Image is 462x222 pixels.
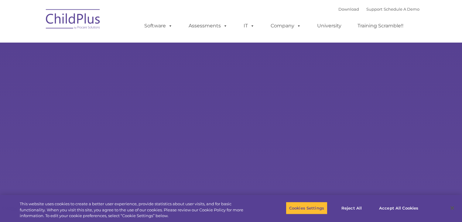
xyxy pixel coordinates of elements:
font: | [338,7,419,12]
img: ChildPlus by Procare Solutions [43,5,104,35]
button: Cookies Settings [286,202,327,214]
div: This website uses cookies to create a better user experience, provide statistics about user visit... [20,201,254,219]
button: Accept All Cookies [376,202,422,214]
a: Assessments [183,20,234,32]
button: Reject All [333,202,371,214]
a: Schedule A Demo [384,7,419,12]
a: Software [138,20,179,32]
button: Close [446,201,459,215]
a: University [311,20,347,32]
a: IT [238,20,261,32]
a: Training Scramble!! [351,20,409,32]
a: Support [366,7,382,12]
a: Download [338,7,359,12]
a: Company [265,20,307,32]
